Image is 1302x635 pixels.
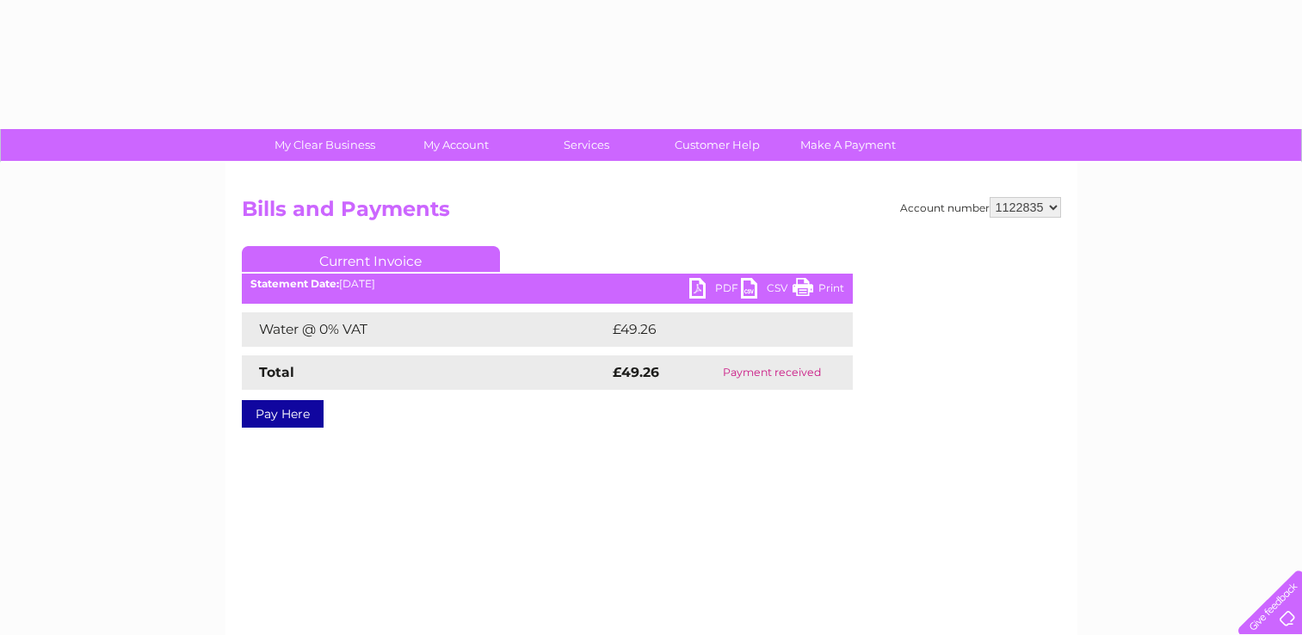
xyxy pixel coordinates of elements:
td: £49.26 [608,312,818,347]
td: Payment received [691,355,852,390]
a: My Account [385,129,527,161]
h2: Bills and Payments [242,197,1061,230]
a: PDF [689,278,741,303]
strong: Total [259,364,294,380]
a: My Clear Business [254,129,396,161]
a: Current Invoice [242,246,500,272]
a: Services [515,129,657,161]
a: Print [793,278,844,303]
strong: £49.26 [613,364,659,380]
td: Water @ 0% VAT [242,312,608,347]
a: Customer Help [646,129,788,161]
b: Statement Date: [250,277,339,290]
div: Account number [900,197,1061,218]
div: [DATE] [242,278,853,290]
a: Pay Here [242,400,324,428]
a: Make A Payment [777,129,919,161]
a: CSV [741,278,793,303]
